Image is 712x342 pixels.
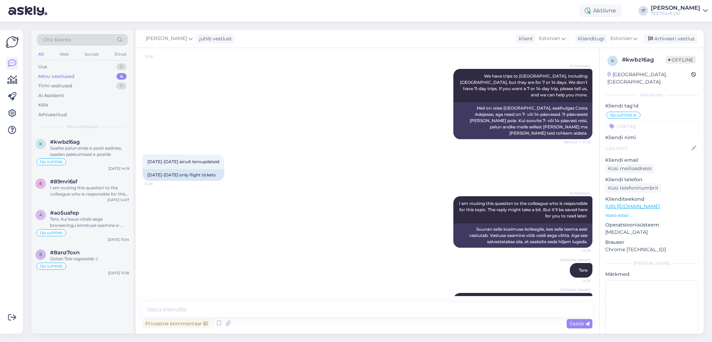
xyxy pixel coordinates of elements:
[605,239,698,246] p: Brauser
[611,58,614,63] span: k
[50,216,129,229] div: Tere, kui kaua võtab aega broneeringu kinnituse saamine e-mailile?
[605,260,698,267] div: [PERSON_NAME]
[560,257,590,263] span: [PERSON_NAME]
[39,141,42,146] span: k
[579,268,588,273] span: Tere
[145,181,171,186] span: 14:18
[143,169,224,181] div: [DATE]-[DATE] only flight tickets
[605,164,655,173] div: Küsi meiliaadressi
[607,71,691,86] div: [GEOGRAPHIC_DATA], [GEOGRAPHIC_DATA]
[605,212,698,218] p: Vaata edasi ...
[43,36,71,43] span: Otsi kliente
[459,201,589,218] span: I am routing this question to the colleague who is responsible for this topic. The reply might ta...
[6,35,19,49] img: Askly Logo
[40,264,63,268] span: Ilja suhtleb
[83,50,100,59] div: Socials
[644,34,697,43] div: Arhiveeri vestlus
[38,111,67,118] div: Arhiveeritud
[37,50,45,59] div: All
[605,183,661,193] div: Küsi telefoninumbrit
[58,50,70,59] div: Web
[605,92,698,98] div: Kliendi info
[38,73,74,80] div: Minu vestlused
[605,121,698,131] input: Lisa tag
[108,166,129,171] div: [DATE] 14:19
[605,221,698,229] p: Operatsioonisüsteem
[50,139,80,145] span: #kwbzl6ag
[116,63,127,70] div: 0
[40,160,63,164] span: Ilja suhtleb
[50,210,79,216] span: #ao5uafep
[605,176,698,183] p: Kliendi telefon
[605,203,660,209] a: [URL][DOMAIN_NAME]
[651,5,708,16] a: [PERSON_NAME]TEZ TOUR OÜ
[564,278,590,283] span: 14:19
[460,73,589,97] span: We have trips to [GEOGRAPHIC_DATA], including [GEOGRAPHIC_DATA], but they are for 7 or 14 days. W...
[40,231,63,235] span: Ilja suhtleb
[39,252,42,257] span: 8
[605,134,698,141] p: Kliendi nimi
[147,159,219,164] span: [DATE]-[DATE] ainult lennupileteid
[50,185,129,197] div: I am routing this question to the colleague who is responsible for this topic. The reply might ta...
[107,197,129,202] div: [DATE] 14:07
[564,191,590,196] span: AI Assistent
[575,35,605,42] div: Klienditugi
[196,35,232,42] div: juhib vestlust
[539,35,560,42] span: Estonian
[579,5,622,17] div: Aktiivne
[50,256,129,262] div: Ootan Teie tagasiside :)
[146,35,187,42] span: [PERSON_NAME]
[108,270,129,276] div: [DATE] 15:36
[564,63,590,69] span: AI Assistent
[38,82,72,89] div: Tiimi vestlused
[605,246,698,253] p: Chrome [TECHNICAL_ID]
[622,56,665,64] div: # kwbzl6ag
[50,145,129,158] div: Saatke palun enda e-posti aadress, saadan pakkumised e-postile
[38,63,47,70] div: Uus
[605,157,698,164] p: Kliendi email
[564,248,590,253] span: 14:18
[113,50,128,59] div: Email
[651,11,700,16] div: TEZ TOUR OÜ
[569,320,590,327] span: Saada
[560,287,590,293] span: [PERSON_NAME]
[638,6,648,16] div: IT
[50,249,80,256] span: #8anz7oxn
[116,73,127,80] div: 4
[38,102,48,109] div: Kõik
[453,102,592,139] div: Meil on reise [GEOGRAPHIC_DATA], sealhulgas Costa Adejesse, aga need on 7- või 14-päevased. 11-pä...
[610,113,632,117] span: Ilja suhtleb
[651,5,700,11] div: [PERSON_NAME]
[665,56,696,64] span: Offline
[38,92,64,99] div: AI Assistent
[564,140,590,145] span: Nähtud ✓ 14:18
[145,54,171,59] span: 14:18
[39,212,42,217] span: a
[605,229,698,236] p: [MEDICAL_DATA]
[50,178,78,185] span: #89mri6sf
[116,82,127,89] div: 11
[605,102,698,110] p: Kliendi tag'id
[606,144,690,152] input: Lisa nimi
[39,181,42,186] span: 8
[605,196,698,203] p: Klienditeekond
[453,223,592,248] div: Suunan selle küsimuse kolleegile, kes selle teema eest vastutab. Vastuse saamine võib veidi aega ...
[516,35,533,42] div: Klient
[143,319,210,328] div: Privaatne kommentaar
[610,35,632,42] span: Estonian
[108,237,129,242] div: [DATE] 15:54
[67,124,98,130] span: Minu vestlused
[605,271,698,278] p: Märkmed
